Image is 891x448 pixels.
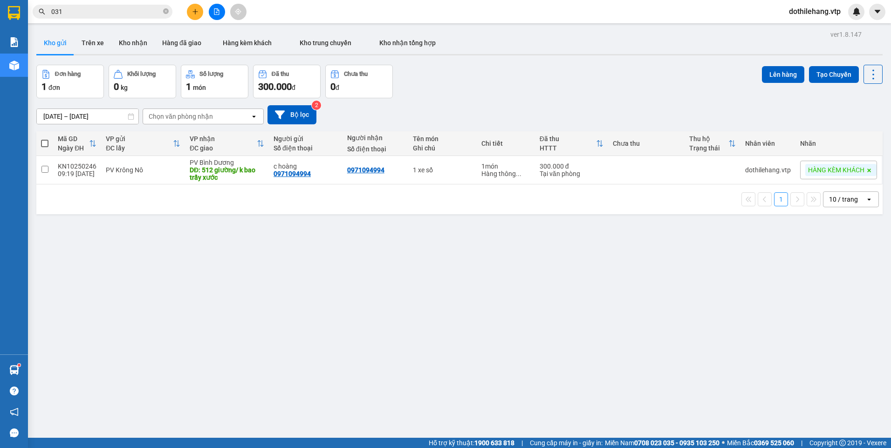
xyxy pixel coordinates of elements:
[530,438,603,448] span: Cung cấp máy in - giấy in:
[429,438,514,448] span: Hỗ trợ kỹ thuật:
[865,196,873,203] svg: open
[8,6,20,20] img: logo-vxr
[413,166,472,174] div: 1 xe số
[300,39,351,47] span: Kho trung chuyển
[689,144,728,152] div: Trạng thái
[10,387,19,395] span: question-circle
[55,71,81,77] div: Đơn hàng
[250,113,258,120] svg: open
[223,39,272,47] span: Hàng kèm khách
[634,439,720,447] strong: 0708 023 035 - 0935 103 250
[213,8,220,15] span: file-add
[106,135,173,143] div: VP gửi
[809,66,859,83] button: Tạo Chuyến
[106,144,173,152] div: ĐC lấy
[58,170,96,177] div: 09:19 [DATE]
[155,32,209,54] button: Hàng đã giao
[58,135,89,143] div: Mã GD
[781,6,848,17] span: dothilehang.vtp
[163,8,169,14] span: close-circle
[187,4,203,20] button: plus
[190,144,257,152] div: ĐC giao
[774,192,788,206] button: 1
[540,144,596,152] div: HTTT
[230,4,247,20] button: aim
[9,365,19,375] img: warehouse-icon
[521,438,523,448] span: |
[274,163,338,170] div: c hoàng
[689,135,728,143] div: Thu hộ
[41,81,47,92] span: 1
[535,131,609,156] th: Toggle SortBy
[274,144,338,152] div: Số điện thoại
[754,439,794,447] strong: 0369 525 060
[181,65,248,98] button: Số lượng1món
[199,71,223,77] div: Số lượng
[481,170,530,177] div: Hàng thông thường
[379,39,436,47] span: Kho nhận tổng hợp
[209,4,225,20] button: file-add
[613,140,679,147] div: Chưa thu
[51,7,161,17] input: Tìm tên, số ĐT hoặc mã đơn
[258,81,292,92] span: 300.000
[10,407,19,416] span: notification
[190,166,264,181] div: DĐ: 512 giường/ k bao trầy xước
[413,135,472,143] div: Tên món
[111,32,155,54] button: Kho nhận
[149,112,213,121] div: Chọn văn phòng nhận
[540,170,604,177] div: Tại văn phòng
[727,438,794,448] span: Miền Bắc
[101,131,185,156] th: Toggle SortBy
[347,145,404,153] div: Số điện thoại
[39,8,45,15] span: search
[852,7,861,16] img: icon-new-feature
[540,163,604,170] div: 300.000 đ
[685,131,740,156] th: Toggle SortBy
[347,134,404,142] div: Người nhận
[267,105,316,124] button: Bộ lọc
[873,7,882,16] span: caret-down
[540,135,596,143] div: Đã thu
[330,81,336,92] span: 0
[58,144,89,152] div: Ngày ĐH
[121,84,128,91] span: kg
[9,61,19,70] img: warehouse-icon
[762,66,804,83] button: Lên hàng
[253,65,321,98] button: Đã thu300.000đ
[186,81,191,92] span: 1
[274,170,311,177] div: 0971094994
[829,195,858,204] div: 10 / trang
[36,32,74,54] button: Kho gửi
[745,140,791,147] div: Nhân viên
[190,159,264,166] div: PV Bình Dương
[413,144,472,152] div: Ghi chú
[235,8,241,15] span: aim
[830,29,862,40] div: ver 1.8.147
[481,163,530,170] div: 1 món
[274,135,338,143] div: Người gửi
[193,84,206,91] span: món
[185,131,269,156] th: Toggle SortBy
[801,438,802,448] span: |
[336,84,339,91] span: đ
[869,4,885,20] button: caret-down
[127,71,156,77] div: Khối lượng
[37,109,138,124] input: Select a date range.
[516,170,521,177] span: ...
[36,65,104,98] button: Đơn hàng1đơn
[192,8,199,15] span: plus
[10,428,19,437] span: message
[745,166,791,174] div: dothilehang.vtp
[272,71,289,77] div: Đã thu
[839,440,846,446] span: copyright
[190,135,257,143] div: VP nhận
[481,140,530,147] div: Chi tiết
[109,65,176,98] button: Khối lượng0kg
[325,65,393,98] button: Chưa thu0đ
[312,101,321,110] sup: 2
[605,438,720,448] span: Miền Nam
[53,131,101,156] th: Toggle SortBy
[722,441,725,445] span: ⚪️
[58,163,96,170] div: KN10250246
[74,32,111,54] button: Trên xe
